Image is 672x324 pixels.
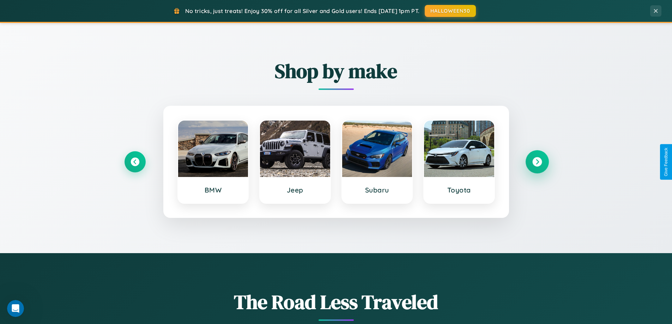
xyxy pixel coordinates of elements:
h3: Jeep [267,186,323,194]
h1: The Road Less Traveled [125,288,548,316]
h3: Toyota [431,186,487,194]
h2: Shop by make [125,57,548,85]
h3: Subaru [349,186,405,194]
span: No tricks, just treats! Enjoy 30% off for all Silver and Gold users! Ends [DATE] 1pm PT. [185,7,419,14]
button: HALLOWEEN30 [425,5,476,17]
h3: BMW [185,186,241,194]
iframe: Intercom live chat [7,300,24,317]
div: Give Feedback [664,148,668,176]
